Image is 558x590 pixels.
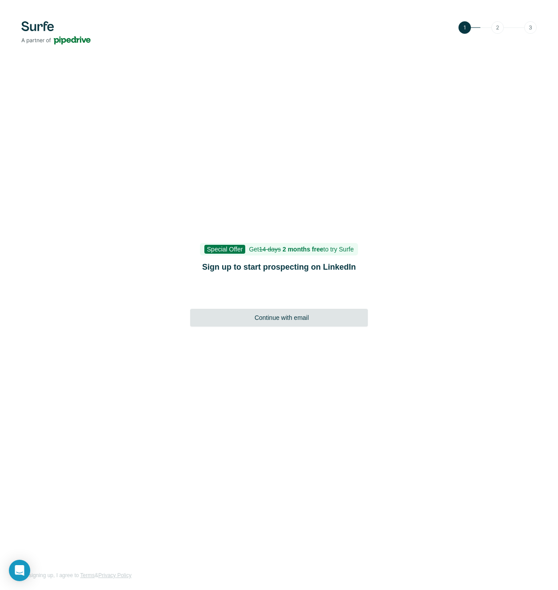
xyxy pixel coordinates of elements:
a: Privacy Policy [98,572,132,578]
h1: Sign up to start prospecting on LinkedIn [190,261,368,273]
span: Get to try Surfe [249,246,354,253]
s: 14 days [259,246,281,253]
span: Continue with email [255,313,309,322]
img: Step 1 [458,21,537,34]
a: Terms [80,572,95,578]
img: Surfe's logo [21,21,91,44]
div: Open Intercom Messenger [9,560,30,581]
b: 2 months free [283,246,323,253]
iframe: Botão Iniciar sessão com o Google [186,285,372,304]
span: & [95,572,98,578]
span: By signing up, I agree to [21,572,79,578]
span: Special Offer [204,245,246,254]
